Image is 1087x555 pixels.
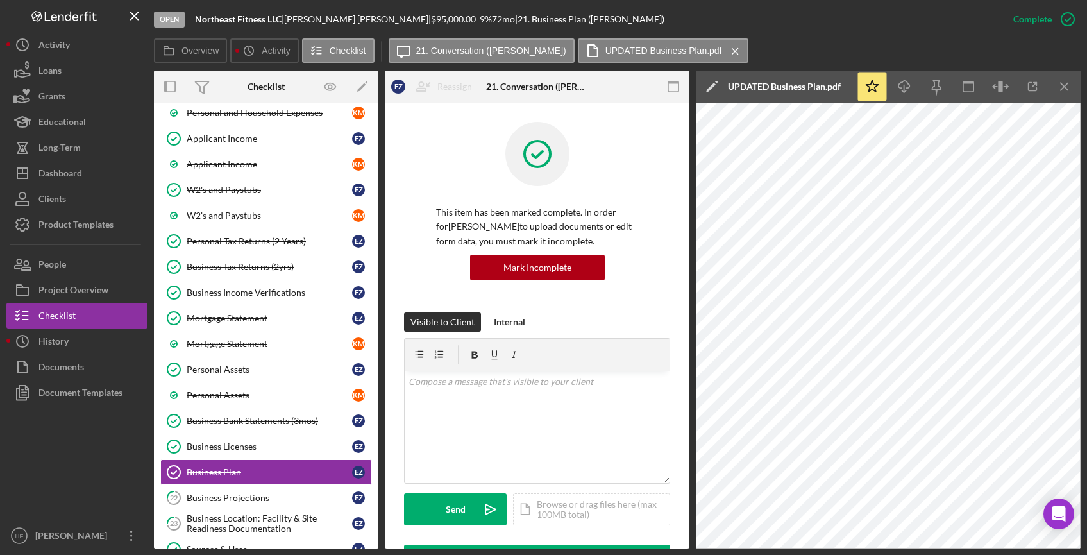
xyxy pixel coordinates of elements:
[160,434,372,459] a: Business LicensesEZ
[486,81,587,92] div: 21. Conversation ([PERSON_NAME])
[6,83,147,109] button: Grants
[38,109,86,138] div: Educational
[38,212,114,241] div: Product Templates
[160,280,372,305] a: Business Income VerificationsEZ
[1043,499,1074,529] div: Open Intercom Messenger
[38,32,70,61] div: Activity
[170,519,178,527] tspan: 23
[6,109,147,135] a: Educational
[330,46,366,56] label: Checklist
[160,459,372,485] a: Business PlanEZ
[160,382,372,408] a: Personal AssetsKM
[187,493,352,503] div: Business Projections
[352,107,365,119] div: K M
[160,100,372,126] a: Personal and Household ExpensesKM
[187,339,352,349] div: Mortgage Statement
[6,212,147,237] button: Product Templates
[352,158,365,171] div: K M
[6,252,147,277] a: People
[15,533,24,540] text: HF
[38,380,122,409] div: Document Templates
[38,135,81,164] div: Long-Term
[181,46,219,56] label: Overview
[494,312,525,332] div: Internal
[38,83,65,112] div: Grants
[352,491,365,504] div: E Z
[492,14,515,24] div: 72 mo
[6,58,147,83] button: Loans
[160,203,372,228] a: W2's and PaystubsKM
[160,177,372,203] a: W2's and PaystubsEZ
[480,14,492,24] div: 9 %
[187,390,352,400] div: Personal Assets
[187,185,352,195] div: W2's and Paystubs
[160,305,372,331] a: Mortgage StatementEZ
[187,513,352,534] div: Business Location: Facility & Site Readiness Documentation
[187,416,352,426] div: Business Bank Statements (3mos)
[187,467,352,477] div: Business Plan
[284,14,431,24] div: [PERSON_NAME] [PERSON_NAME] |
[248,81,285,92] div: Checklist
[352,466,365,479] div: E Z
[154,38,227,63] button: Overview
[262,46,290,56] label: Activity
[6,380,147,406] button: Document Templates
[230,38,298,63] button: Activity
[160,408,372,434] a: Business Bank Statements (3mos)EZ
[352,440,365,453] div: E Z
[416,46,566,56] label: 21. Conversation ([PERSON_NAME])
[38,277,108,306] div: Project Overview
[385,74,485,99] button: EZReassign
[160,485,372,511] a: 22Business ProjectionsEZ
[431,14,480,24] div: $95,000.00
[352,209,365,222] div: K M
[160,151,372,177] a: Applicant IncomeKM
[6,135,147,160] button: Long-Term
[352,235,365,248] div: E Z
[352,286,365,299] div: E Z
[352,389,365,402] div: K M
[391,80,405,94] div: E Z
[6,32,147,58] a: Activity
[187,287,352,298] div: Business Income Verifications
[38,354,84,383] div: Documents
[187,236,352,246] div: Personal Tax Returns (2 Years)
[515,14,664,24] div: | 21. Business Plan ([PERSON_NAME])
[1013,6,1052,32] div: Complete
[6,523,147,549] button: HF[PERSON_NAME]
[187,441,352,452] div: Business Licenses
[1000,6,1081,32] button: Complete
[446,493,466,525] div: Send
[6,186,147,212] button: Clients
[160,357,372,382] a: Personal AssetsEZ
[352,132,365,145] div: E Z
[38,186,66,215] div: Clients
[6,303,147,329] button: Checklist
[160,254,372,280] a: Business Tax Returns (2yrs)EZ
[578,38,748,63] button: UPDATED Business Plan.pdf
[187,159,352,169] div: Applicant Income
[352,312,365,325] div: E Z
[352,363,365,376] div: E Z
[6,329,147,354] button: History
[154,12,185,28] div: Open
[437,74,472,99] div: Reassign
[6,354,147,380] button: Documents
[195,13,282,24] b: Northeast Fitness LLC
[605,46,722,56] label: UPDATED Business Plan.pdf
[6,160,147,186] button: Dashboard
[195,14,284,24] div: |
[404,312,481,332] button: Visible to Client
[187,133,352,144] div: Applicant Income
[352,414,365,427] div: E Z
[352,337,365,350] div: K M
[187,313,352,323] div: Mortgage Statement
